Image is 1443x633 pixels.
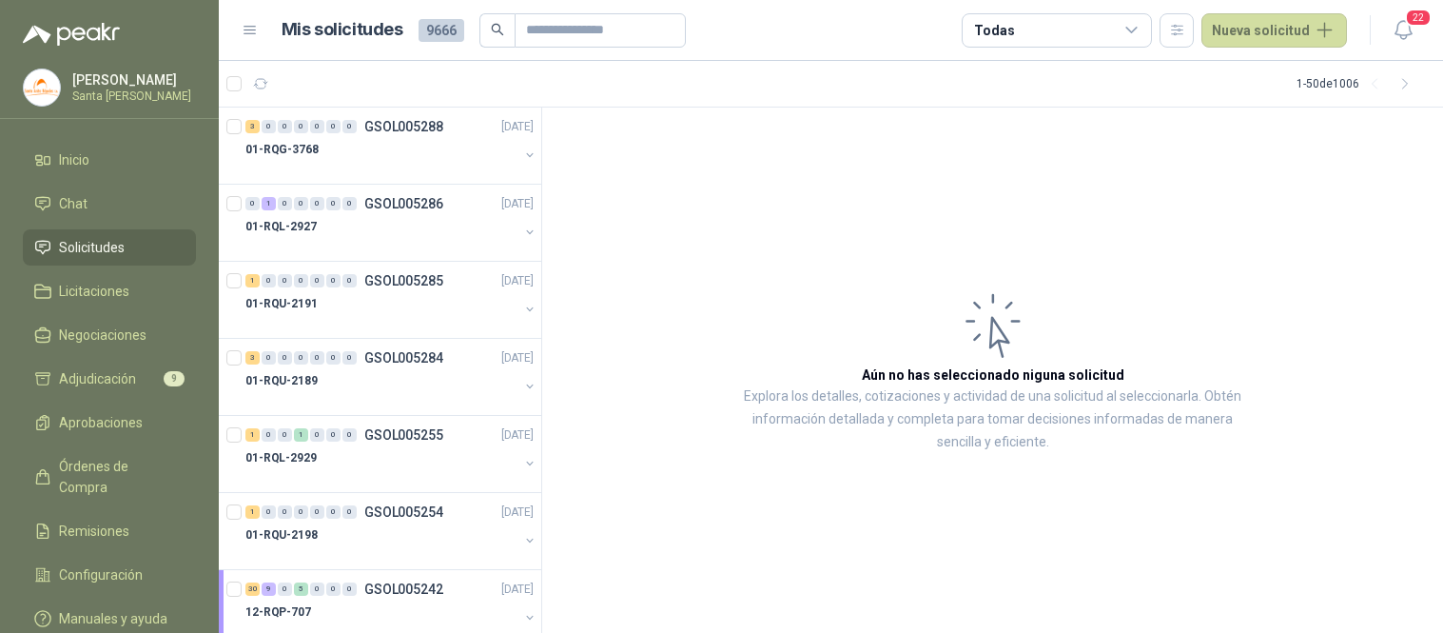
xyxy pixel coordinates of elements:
[59,193,88,214] span: Chat
[245,449,317,467] p: 01-RQL-2929
[59,521,129,542] span: Remisiones
[59,237,125,258] span: Solicitudes
[501,426,534,445] p: [DATE]
[491,23,504,36] span: search
[1405,9,1432,27] span: 22
[342,505,357,519] div: 0
[23,229,196,266] a: Solicitudes
[245,192,537,253] a: 0 1 0 0 0 0 0 GSOL005286[DATE] 01-RQL-2927
[23,513,196,549] a: Remisiones
[364,197,443,210] p: GSOL005286
[732,386,1253,454] p: Explora los detalles, cotizaciones y actividad de una solicitud al seleccionarla. Obtén informaci...
[23,317,196,353] a: Negociaciones
[262,120,276,133] div: 0
[862,365,1124,386] h3: Aún no has seleccionado niguna solicitud
[262,428,276,442] div: 0
[278,197,292,210] div: 0
[501,272,534,290] p: [DATE]
[501,118,534,136] p: [DATE]
[245,526,318,544] p: 01-RQU-2198
[245,197,260,210] div: 0
[245,218,317,236] p: 01-RQL-2927
[501,504,534,522] p: [DATE]
[59,368,136,389] span: Adjudicación
[364,274,443,287] p: GSOL005285
[262,351,276,365] div: 0
[294,351,308,365] div: 0
[245,120,260,133] div: 3
[294,428,308,442] div: 1
[59,325,146,346] span: Negociaciones
[278,583,292,596] div: 0
[245,424,537,485] a: 1 0 0 1 0 0 0 GSOL005255[DATE] 01-RQL-2929
[342,197,357,210] div: 0
[23,23,120,46] img: Logo peakr
[23,557,196,593] a: Configuración
[310,274,324,287] div: 0
[262,274,276,287] div: 0
[59,608,167,629] span: Manuales y ayuda
[342,428,357,442] div: 0
[282,16,403,44] h1: Mis solicitudes
[23,142,196,178] a: Inicio
[364,583,443,596] p: GSOL005242
[326,351,341,365] div: 0
[245,274,260,287] div: 1
[245,346,537,407] a: 3 0 0 0 0 0 0 GSOL005284[DATE] 01-RQU-2189
[72,73,191,87] p: [PERSON_NAME]
[974,20,1014,41] div: Todas
[326,120,341,133] div: 0
[294,274,308,287] div: 0
[245,115,537,176] a: 3 0 0 0 0 0 0 GSOL005288[DATE] 01-RQG-3768
[23,273,196,309] a: Licitaciones
[23,186,196,222] a: Chat
[310,120,324,133] div: 0
[364,120,443,133] p: GSOL005288
[262,583,276,596] div: 9
[342,120,357,133] div: 0
[501,195,534,213] p: [DATE]
[164,371,185,386] span: 9
[342,274,357,287] div: 0
[245,583,260,596] div: 30
[245,501,537,562] a: 1 0 0 0 0 0 0 GSOL005254[DATE] 01-RQU-2198
[59,281,129,302] span: Licitaciones
[245,372,318,390] p: 01-RQU-2189
[364,505,443,519] p: GSOL005254
[245,295,318,313] p: 01-RQU-2191
[326,583,341,596] div: 0
[342,351,357,365] div: 0
[1297,69,1420,99] div: 1 - 50 de 1006
[294,583,308,596] div: 5
[501,349,534,367] p: [DATE]
[72,90,191,102] p: Santa [PERSON_NAME]
[364,428,443,442] p: GSOL005255
[501,581,534,599] p: [DATE]
[245,351,260,365] div: 3
[262,505,276,519] div: 0
[59,412,143,433] span: Aprobaciones
[294,197,308,210] div: 0
[310,428,324,442] div: 0
[245,603,311,622] p: 12-RQP-707
[24,69,60,106] img: Company Logo
[310,197,324,210] div: 0
[262,197,276,210] div: 1
[364,351,443,365] p: GSOL005284
[342,583,357,596] div: 0
[310,351,324,365] div: 0
[59,564,143,585] span: Configuración
[245,269,537,330] a: 1 0 0 0 0 0 0 GSOL005285[DATE] 01-RQU-2191
[294,120,308,133] div: 0
[310,505,324,519] div: 0
[245,505,260,519] div: 1
[245,428,260,442] div: 1
[1201,13,1347,48] button: Nueva solicitud
[294,505,308,519] div: 0
[23,405,196,441] a: Aprobaciones
[326,274,341,287] div: 0
[310,583,324,596] div: 0
[278,428,292,442] div: 0
[419,19,464,42] span: 9666
[245,141,319,159] p: 01-RQG-3768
